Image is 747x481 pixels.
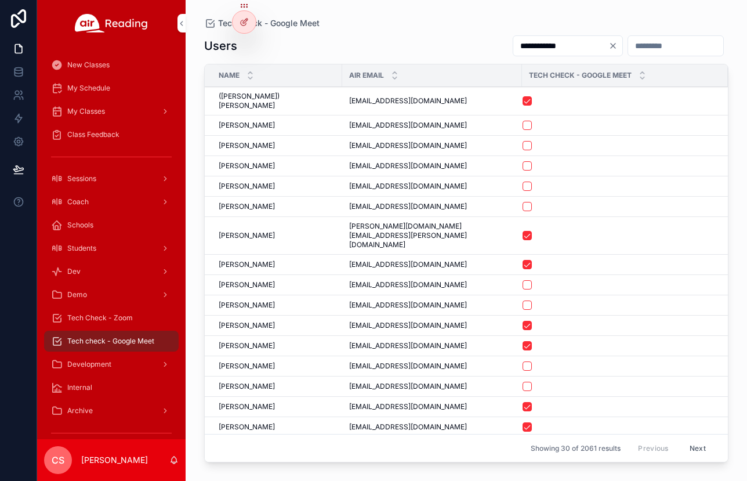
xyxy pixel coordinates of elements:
[67,383,92,392] span: Internal
[44,215,179,236] a: Schools
[44,101,179,122] a: My Classes
[529,71,632,80] span: Tech Check - Google Meet
[349,141,467,150] span: [EMAIL_ADDRESS][DOMAIN_NAME]
[81,454,148,466] p: [PERSON_NAME]
[349,96,467,106] span: [EMAIL_ADDRESS][DOMAIN_NAME]
[44,354,179,375] a: Development
[219,361,275,371] span: [PERSON_NAME]
[67,337,154,346] span: Tech check - Google Meet
[349,161,467,171] span: [EMAIL_ADDRESS][DOMAIN_NAME]
[44,238,179,259] a: Students
[44,377,179,398] a: Internal
[219,382,275,391] span: [PERSON_NAME]
[349,341,467,350] span: [EMAIL_ADDRESS][DOMAIN_NAME]
[349,382,467,391] span: [EMAIL_ADDRESS][DOMAIN_NAME]
[204,38,237,54] h1: Users
[349,182,467,191] span: [EMAIL_ADDRESS][DOMAIN_NAME]
[349,321,467,330] span: [EMAIL_ADDRESS][DOMAIN_NAME]
[204,17,320,29] a: Tech check - Google Meet
[44,308,179,328] a: Tech Check - Zoom
[349,71,384,80] span: Air Email
[67,84,110,93] span: My Schedule
[219,141,275,150] span: [PERSON_NAME]
[349,402,467,411] span: [EMAIL_ADDRESS][DOMAIN_NAME]
[349,280,467,290] span: [EMAIL_ADDRESS][DOMAIN_NAME]
[349,361,467,371] span: [EMAIL_ADDRESS][DOMAIN_NAME]
[67,60,110,70] span: New Classes
[219,121,275,130] span: [PERSON_NAME]
[219,71,240,80] span: Name
[44,284,179,305] a: Demo
[219,341,275,350] span: [PERSON_NAME]
[52,453,64,467] span: CS
[44,124,179,145] a: Class Feedback
[219,231,275,240] span: [PERSON_NAME]
[67,313,133,323] span: Tech Check - Zoom
[219,161,275,171] span: [PERSON_NAME]
[44,55,179,75] a: New Classes
[67,174,96,183] span: Sessions
[349,222,515,249] span: [PERSON_NAME][DOMAIN_NAME][EMAIL_ADDRESS][PERSON_NAME][DOMAIN_NAME]
[219,301,275,310] span: [PERSON_NAME]
[608,41,622,50] button: Clear
[75,14,148,32] img: App logo
[349,260,467,269] span: [EMAIL_ADDRESS][DOMAIN_NAME]
[67,406,93,415] span: Archive
[219,260,275,269] span: [PERSON_NAME]
[44,168,179,189] a: Sessions
[44,78,179,99] a: My Schedule
[67,267,81,276] span: Dev
[219,402,275,411] span: [PERSON_NAME]
[44,261,179,282] a: Dev
[531,444,621,453] span: Showing 30 of 2061 results
[67,244,96,253] span: Students
[219,182,275,191] span: [PERSON_NAME]
[67,107,105,116] span: My Classes
[219,321,275,330] span: [PERSON_NAME]
[44,400,179,421] a: Archive
[219,422,275,432] span: [PERSON_NAME]
[44,191,179,212] a: Coach
[218,17,320,29] span: Tech check - Google Meet
[67,197,89,207] span: Coach
[44,331,179,352] a: Tech check - Google Meet
[67,130,119,139] span: Class Feedback
[67,220,93,230] span: Schools
[349,121,467,130] span: [EMAIL_ADDRESS][DOMAIN_NAME]
[349,301,467,310] span: [EMAIL_ADDRESS][DOMAIN_NAME]
[349,202,467,211] span: [EMAIL_ADDRESS][DOMAIN_NAME]
[349,422,467,432] span: [EMAIL_ADDRESS][DOMAIN_NAME]
[67,360,111,369] span: Development
[219,280,275,290] span: [PERSON_NAME]
[219,92,335,110] span: ([PERSON_NAME]) [PERSON_NAME]
[681,439,714,457] button: Next
[37,46,186,439] div: scrollable content
[219,202,275,211] span: [PERSON_NAME]
[67,290,87,299] span: Demo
